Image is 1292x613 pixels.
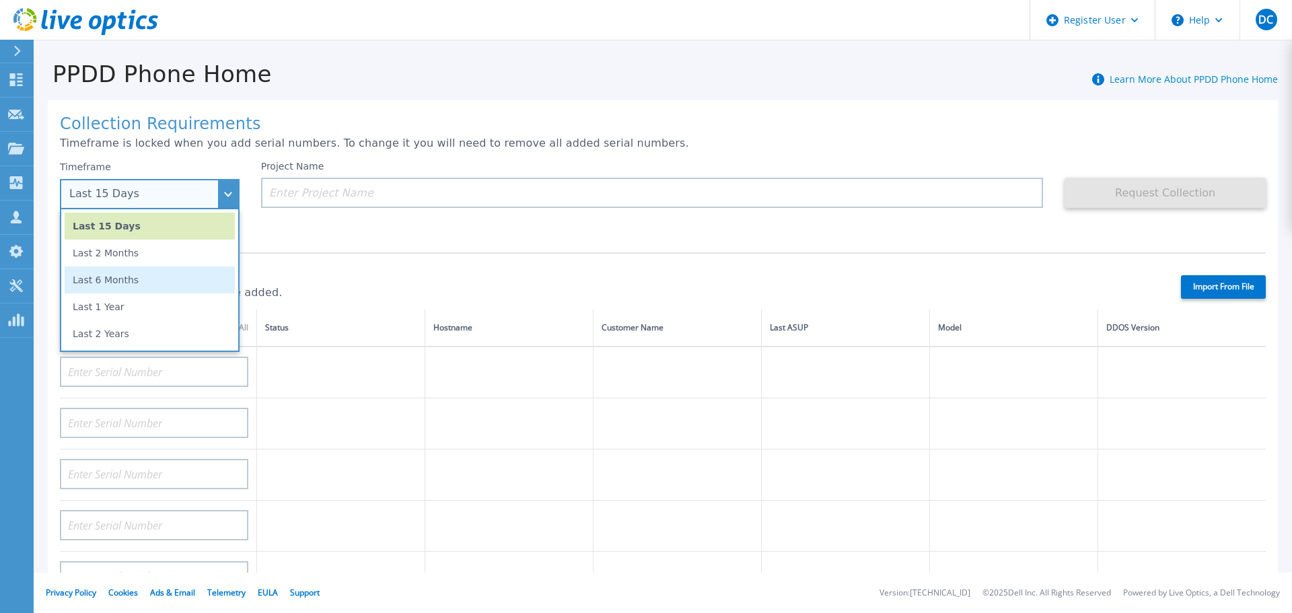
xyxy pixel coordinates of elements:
[60,408,248,438] input: Enter Serial Number
[60,264,1157,283] h1: Serial Numbers
[60,115,1266,134] h1: Collection Requirements
[261,161,324,171] label: Project Name
[108,587,138,598] a: Cookies
[1098,310,1266,347] th: DDOS Version
[150,587,195,598] a: Ads & Email
[207,587,246,598] a: Telemetry
[425,310,593,347] th: Hostname
[65,320,235,347] li: Last 2 Years
[60,561,248,591] input: Enter Serial Number
[261,178,1044,208] input: Enter Project Name
[65,266,235,293] li: Last 6 Months
[257,310,425,347] th: Status
[65,293,235,320] li: Last 1 Year
[60,161,111,172] label: Timeframe
[65,213,235,240] li: Last 15 Days
[929,310,1098,347] th: Model
[60,357,248,387] input: Enter Serial Number
[60,287,1157,299] p: 0 of 20 (max) serial numbers are added.
[258,587,278,598] a: EULA
[60,137,1266,149] p: Timeframe is locked when you add serial numbers. To change it you will need to remove all added s...
[593,310,761,347] th: Customer Name
[60,459,248,489] input: Enter Serial Number
[69,188,215,200] div: Last 15 Days
[1110,73,1278,85] a: Learn More About PPDD Phone Home
[34,61,272,87] h1: PPDD Phone Home
[1123,589,1280,598] li: Powered by Live Optics, a Dell Technology
[65,240,235,266] li: Last 2 Months
[1258,14,1273,25] span: DC
[290,587,320,598] a: Support
[60,510,248,540] input: Enter Serial Number
[1065,178,1266,208] button: Request Collection
[1181,275,1266,299] label: Import From File
[46,587,96,598] a: Privacy Policy
[880,589,970,598] li: Version: [TECHNICAL_ID]
[982,589,1111,598] li: © 2025 Dell Inc. All Rights Reserved
[761,310,929,347] th: Last ASUP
